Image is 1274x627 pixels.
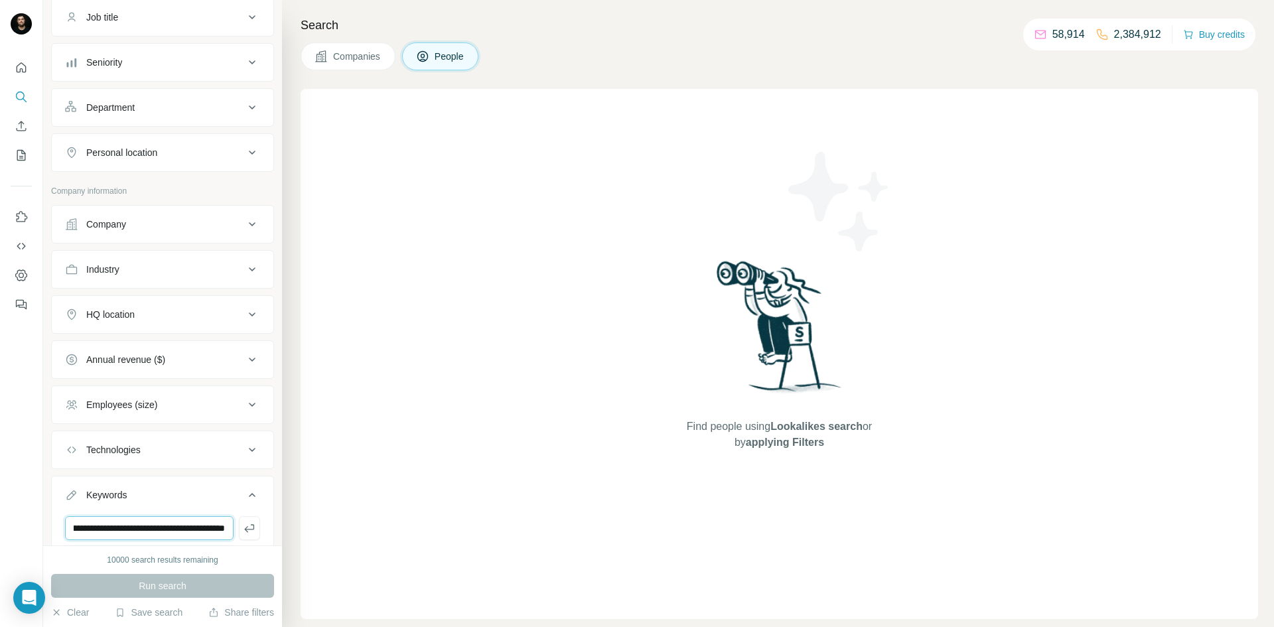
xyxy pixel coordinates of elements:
[435,50,465,63] span: People
[11,293,32,316] button: Feedback
[208,606,274,619] button: Share filters
[107,554,218,566] div: 10000 search results remaining
[52,299,273,330] button: HQ location
[52,389,273,421] button: Employees (size)
[86,443,141,456] div: Technologies
[86,101,135,114] div: Department
[86,308,135,321] div: HQ location
[86,218,126,231] div: Company
[86,146,157,159] div: Personal location
[1052,27,1085,42] p: 58,914
[52,344,273,376] button: Annual revenue ($)
[770,421,863,432] span: Lookalikes search
[86,263,119,276] div: Industry
[11,56,32,80] button: Quick start
[11,13,32,35] img: Avatar
[333,50,382,63] span: Companies
[52,1,273,33] button: Job title
[11,85,32,109] button: Search
[52,253,273,285] button: Industry
[301,16,1258,35] h4: Search
[52,434,273,466] button: Technologies
[11,205,32,229] button: Use Surfe on LinkedIn
[711,257,849,405] img: Surfe Illustration - Woman searching with binoculars
[1114,27,1161,42] p: 2,384,912
[746,437,824,448] span: applying Filters
[1183,25,1245,44] button: Buy credits
[52,208,273,240] button: Company
[11,263,32,287] button: Dashboard
[86,398,157,411] div: Employees (size)
[52,479,273,516] button: Keywords
[673,419,885,451] span: Find people using or by
[86,11,118,24] div: Job title
[86,353,165,366] div: Annual revenue ($)
[780,142,899,261] img: Surfe Illustration - Stars
[51,606,89,619] button: Clear
[11,114,32,138] button: Enrich CSV
[115,606,182,619] button: Save search
[52,46,273,78] button: Seniority
[52,137,273,169] button: Personal location
[52,92,273,123] button: Department
[51,185,274,197] p: Company information
[13,582,45,614] div: Open Intercom Messenger
[86,56,122,69] div: Seniority
[86,488,127,502] div: Keywords
[11,234,32,258] button: Use Surfe API
[11,143,32,167] button: My lists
